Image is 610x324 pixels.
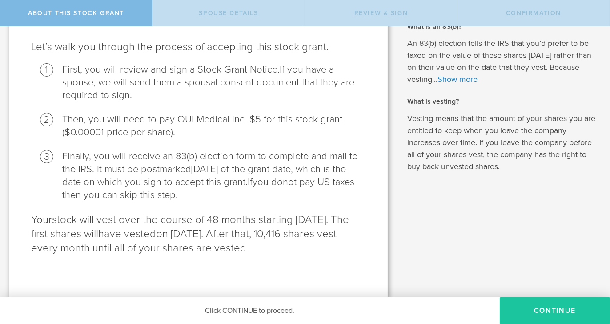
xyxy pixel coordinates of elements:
span: Spouse Details [199,9,258,17]
span: have vested [98,227,156,240]
p: An 83(b) election tells the IRS that you’d prefer to be taxed on the value of these shares [DATE]... [407,37,597,85]
li: Then, you will need to pay OUI Medical Inc. $5 for this stock grant ($0.00001 price per share). [62,113,365,139]
iframe: Chat Widget [566,255,610,297]
p: stock will vest over the course of 48 months starting [DATE]. The first shares will on [DATE]. Af... [31,213,365,255]
span: Your [31,213,52,226]
span: [DATE] of the grant date, which is the date on which you sign to accept this grant. [62,163,346,188]
span: Review & Sign [354,9,408,17]
span: About this stock grant [28,9,124,17]
span: If you have a spouse, we will send them a spousal consent document that they are required to sign. [62,64,354,101]
li: First, you will review and sign a Stock Grant Notice. [62,63,365,102]
p: Let’s walk you through the process of accepting this stock grant . [31,40,365,54]
li: Finally, you will receive an 83(b) election form to complete and mail to the IRS . It must be pos... [62,150,365,202]
a: Show more [437,74,478,84]
span: Confirmation [506,9,561,17]
button: CONTINUE [500,297,610,324]
span: you do [253,176,283,188]
h2: What is vesting? [407,97,597,106]
p: Vesting means that the amount of your shares you are entitled to keep when you leave the company ... [407,113,597,173]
